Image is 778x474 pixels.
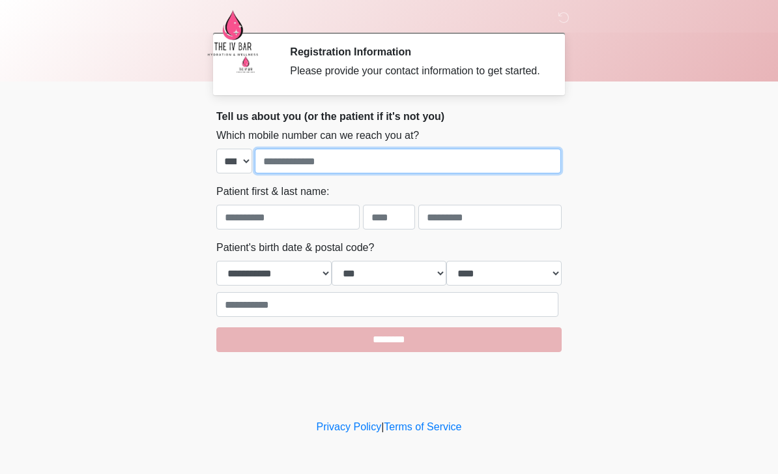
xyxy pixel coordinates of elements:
a: Privacy Policy [317,421,382,432]
a: | [381,421,384,432]
h2: Tell us about you (or the patient if it's not you) [216,110,562,123]
a: Terms of Service [384,421,461,432]
label: Patient first & last name: [216,184,329,200]
div: Please provide your contact information to get started. [290,63,542,79]
label: Patient's birth date & postal code? [216,240,374,256]
label: Which mobile number can we reach you at? [216,128,419,143]
img: The IV Bar, LLC Logo [203,10,262,56]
